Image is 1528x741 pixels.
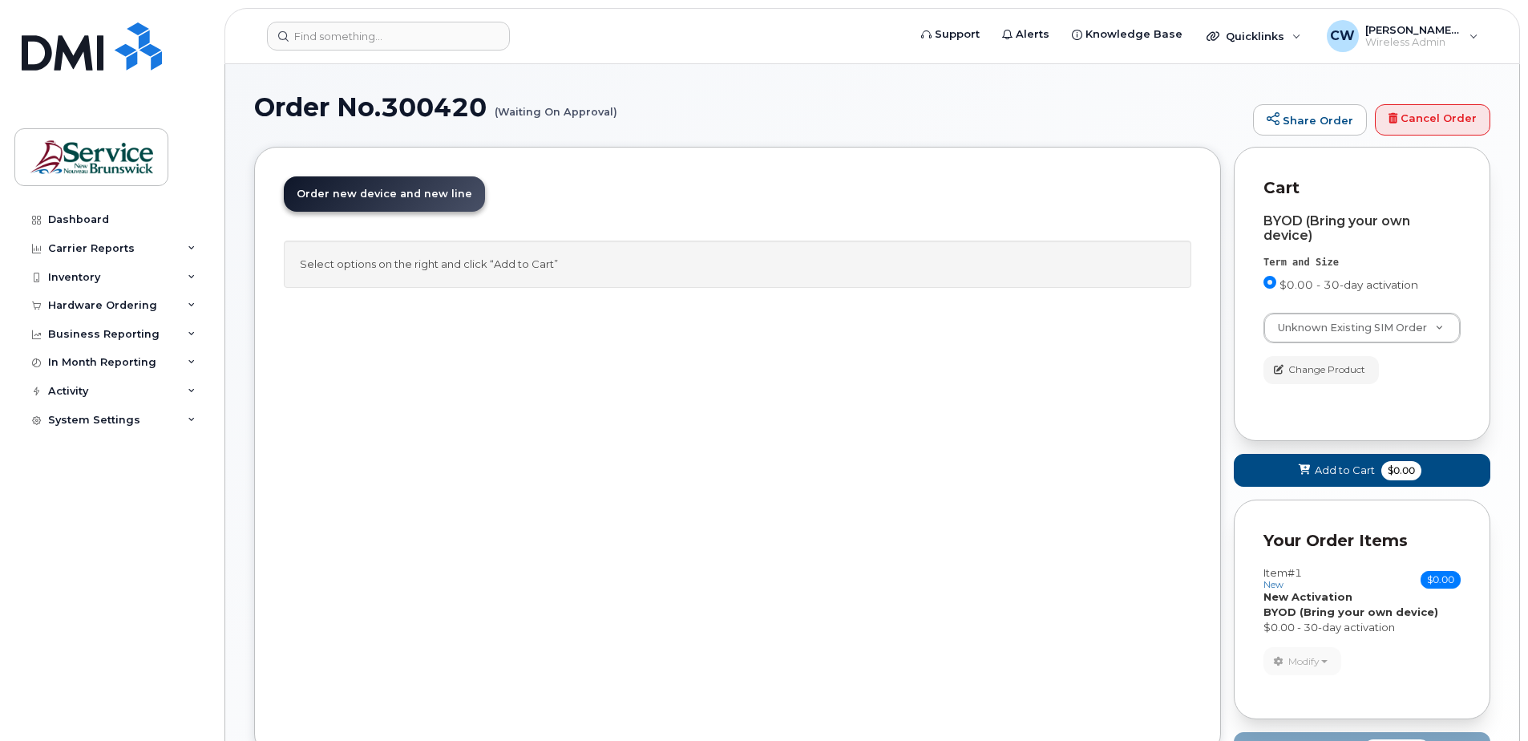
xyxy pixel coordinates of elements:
[1253,104,1367,136] a: Share Order
[1263,647,1341,675] button: Modify
[1263,176,1461,200] p: Cart
[297,188,472,200] span: Order new device and new line
[1381,461,1421,480] span: $0.00
[1263,579,1283,590] small: new
[1263,356,1379,384] button: Change Product
[1287,566,1302,579] span: #1
[1279,278,1418,291] span: $0.00 - 30-day activation
[1263,620,1461,635] div: $0.00 - 30-day activation
[1278,322,1427,334] span: Unknown Existing SIM Order
[1263,605,1438,618] strong: BYOD (Bring your own device)
[1288,362,1365,377] span: Change Product
[1263,590,1352,603] strong: New Activation
[1264,314,1460,342] a: Unknown Existing SIM Order
[1263,214,1461,243] div: BYOD (Bring your own device)
[1263,567,1302,590] h3: Item
[1315,463,1375,478] span: Add to Cart
[495,93,617,118] small: (Waiting On Approval)
[254,93,1245,121] h1: Order No.300420
[1263,529,1461,553] p: Your Order Items
[1263,276,1276,289] input: $0.00 - 30-day activation
[1288,654,1320,669] span: Modify
[1263,256,1461,269] div: Term and Size
[1234,454,1490,487] button: Add to Cart $0.00
[284,241,1191,288] div: Select options on the right and click “Add to Cart”
[1375,104,1490,136] a: Cancel Order
[1421,571,1461,589] span: $0.00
